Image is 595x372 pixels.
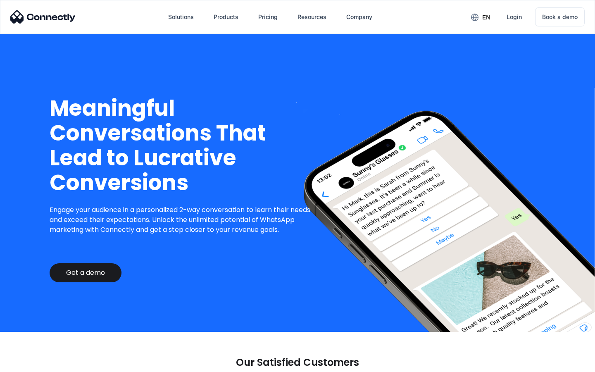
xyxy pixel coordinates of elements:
p: Engage your audience in a personalized 2-way conversation to learn their needs and exceed their e... [50,205,317,235]
aside: Language selected: English [8,358,50,369]
div: Solutions [168,11,194,23]
div: Company [346,11,372,23]
p: Our Satisfied Customers [236,357,359,368]
div: Products [214,11,238,23]
div: Get a demo [66,269,105,277]
div: Resources [297,11,326,23]
a: Book a demo [535,7,585,26]
h1: Meaningful Conversations That Lead to Lucrative Conversions [50,96,317,195]
div: en [482,12,490,23]
a: Pricing [252,7,284,27]
a: Get a demo [50,263,121,282]
ul: Language list [17,358,50,369]
div: Login [507,11,522,23]
a: Login [500,7,528,27]
img: Connectly Logo [10,10,76,24]
div: Pricing [258,11,278,23]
